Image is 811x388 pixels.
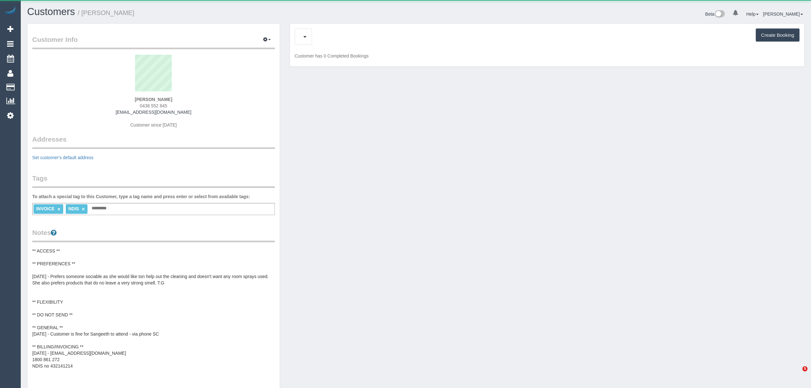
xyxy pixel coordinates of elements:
span: 5 [802,366,807,371]
iframe: Intercom live chat [789,366,805,382]
a: Beta [705,12,725,17]
a: [PERSON_NAME] [763,12,803,17]
a: × [57,206,60,212]
span: Customer since [DATE] [130,122,177,128]
a: Help [746,12,759,17]
a: Set customer's default address [32,155,94,160]
strong: [PERSON_NAME] [135,97,172,102]
legend: Notes [32,228,275,242]
a: × [82,206,85,212]
span: NDIS [68,206,79,211]
p: Customer has 0 Completed Bookings [295,53,800,59]
button: Create Booking [756,28,800,42]
span: INVOICE [36,206,55,211]
img: New interface [714,10,725,19]
label: To attach a special tag to this Customer, type a tag name and press enter or select from availabl... [32,193,250,200]
small: / [PERSON_NAME] [78,9,134,16]
img: Automaid Logo [4,6,17,15]
a: Customers [27,6,75,17]
legend: Tags [32,174,275,188]
span: 0438 552 845 [140,103,167,108]
legend: Customer Info [32,35,275,49]
pre: ** ACCESS ** ** PREFERENCES ** [DATE] - Prefers someone sociable as she would like ton help out t... [32,248,275,376]
a: [EMAIL_ADDRESS][DOMAIN_NAME] [116,110,191,115]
